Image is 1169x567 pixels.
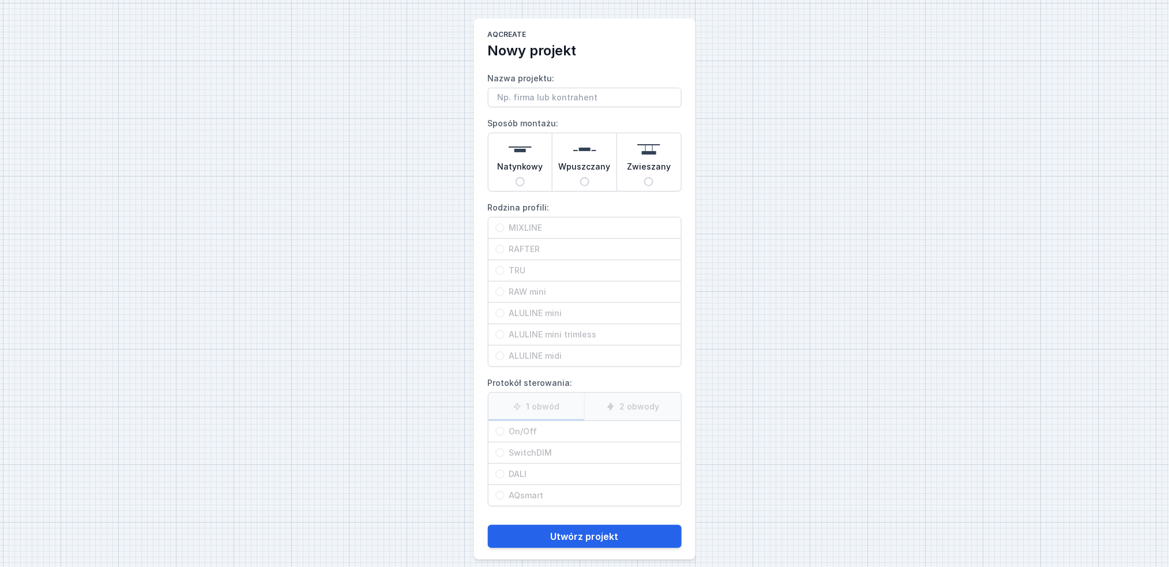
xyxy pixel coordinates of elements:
[573,138,596,161] img: recessed.svg
[488,69,682,107] label: Nazwa projektu:
[580,177,589,186] input: Wpuszczany
[488,42,682,60] h2: Nowy projekt
[516,177,525,186] input: Natynkowy
[488,114,682,191] label: Sposób montażu:
[488,374,682,506] label: Protokół sterowania:
[497,161,543,177] span: Natynkowy
[627,161,671,177] span: Zwieszany
[488,198,682,367] label: Rodzina profili:
[644,177,653,186] input: Zwieszany
[488,525,682,548] button: Utwórz projekt
[488,30,682,42] h1: AQcreate
[488,88,682,107] input: Nazwa projektu:
[509,138,532,161] img: surface.svg
[559,161,611,177] span: Wpuszczany
[637,138,660,161] img: suspended.svg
